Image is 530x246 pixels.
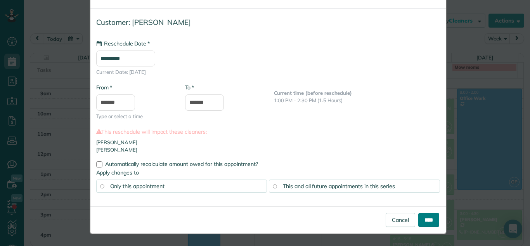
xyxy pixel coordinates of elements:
[96,113,173,120] span: Type or select a time
[100,184,104,188] input: Only this appointment
[283,183,395,190] span: This and all future appointments in this series
[274,90,352,96] b: Current time (before reschedule)
[273,184,277,188] input: This and all future appointments in this series
[96,84,112,91] label: From
[96,139,440,146] li: [PERSON_NAME]
[96,18,440,26] h4: Customer: [PERSON_NAME]
[105,161,258,167] span: Automatically recalculate amount owed for this appointment?
[96,169,440,176] label: Apply changes to
[96,40,150,47] label: Reschedule Date
[110,183,165,190] span: Only this appointment
[96,146,440,154] li: [PERSON_NAME]
[96,68,440,76] span: Current Date: [DATE]
[185,84,194,91] label: To
[274,97,440,104] p: 1:00 PM - 2:30 PM (1.5 Hours)
[96,128,440,136] label: This reschedule will impact these cleaners:
[386,213,415,227] a: Cancel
